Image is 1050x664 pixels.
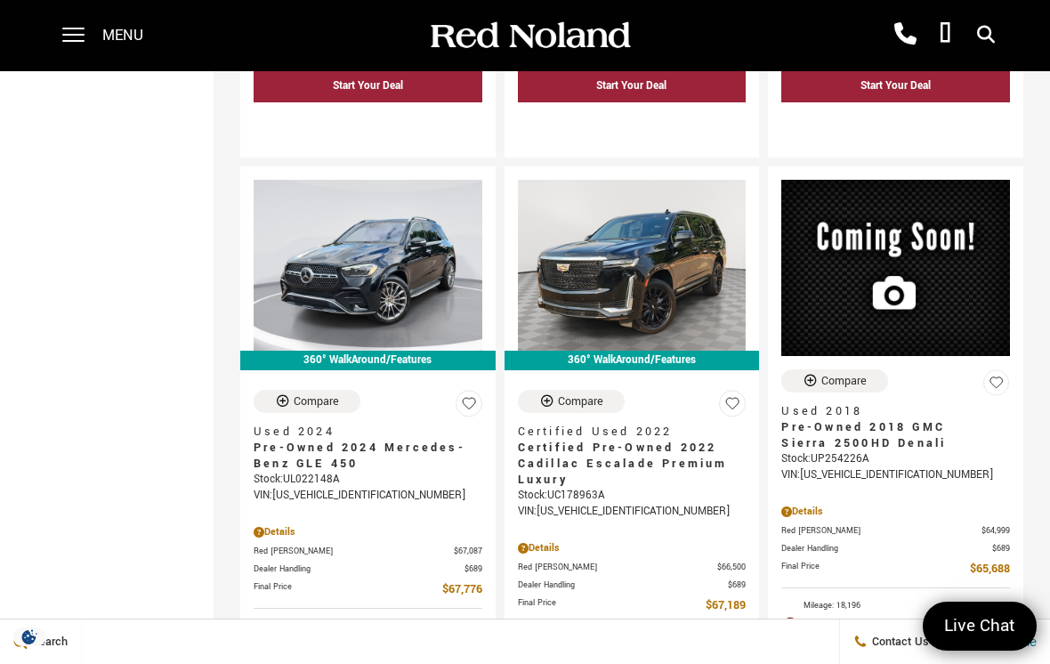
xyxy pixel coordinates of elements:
div: Stock : UL022148A [254,472,482,488]
div: VIN: [US_VEHICLE_IDENTIFICATION_NUMBER] [254,488,482,504]
button: Compare Vehicle [518,390,625,413]
div: Start Your Deal [781,69,1010,102]
div: Compare [294,393,339,409]
div: Pricing Details - Pre-Owned 2024 Mercedes-Benz GLE 450 With Navigation [254,524,482,540]
span: Dealer Handling [254,563,464,576]
div: Stock : UC178963A [518,488,747,504]
span: Exterior: Red Quartz Tintcoat [804,615,1010,633]
img: 2024 Mercedes-Benz GLE GLE 450 [254,180,482,351]
div: VIN: [US_VEHICLE_IDENTIFICATION_NUMBER] [518,504,747,520]
img: 2018 GMC Sierra 2500HD Denali [781,180,1010,356]
span: Red [PERSON_NAME] [781,524,981,538]
span: $64,999 [981,524,1010,538]
img: Red Noland Auto Group [427,20,632,52]
button: Compare Vehicle [781,369,888,393]
span: $689 [728,579,746,592]
a: Red [PERSON_NAME] $66,500 [518,561,747,574]
div: 360° WalkAround/Features [505,351,760,370]
a: Red [PERSON_NAME] $64,999 [781,524,1010,538]
span: $66,500 [717,561,746,574]
div: Pricing Details - Certified Pre-Owned 2022 Cadillac Escalade Premium Luxury With Navigation & 4WD [518,540,747,556]
span: Certified Pre-Owned 2022 Cadillac Escalade Premium Luxury [518,440,733,488]
a: Live Chat [923,602,1037,651]
span: $689 [992,542,1010,555]
span: Dealer Handling [781,542,992,555]
span: Final Price [518,596,707,615]
span: Final Price [781,560,970,579]
span: Contact Us [868,634,929,650]
span: Pre-Owned 2024 Mercedes-Benz GLE 450 [254,440,469,472]
a: Final Price $67,776 [254,580,482,599]
span: Red [PERSON_NAME] [518,561,718,574]
a: Dealer Handling $689 [254,563,482,576]
button: Save Vehicle [719,390,746,425]
a: Red [PERSON_NAME] $67,087 [254,545,482,558]
a: Dealer Handling $689 [781,542,1010,555]
span: $67,189 [706,596,746,615]
span: $65,688 [970,560,1010,579]
div: Start Your Deal [860,78,931,93]
div: Start Your Deal [333,78,403,93]
a: Used 2018Pre-Owned 2018 GMC Sierra 2500HD Denali [781,403,1010,451]
li: Mileage: 18,196 [781,597,1010,615]
div: Compare [558,393,603,409]
span: Certified Used 2022 [518,424,733,440]
span: Used 2024 [254,424,469,440]
a: Dealer Handling $689 [518,579,747,592]
span: Pre-Owned 2018 GMC Sierra 2500HD Denali [781,419,997,451]
img: Opt-Out Icon [9,628,50,646]
span: $67,776 [442,580,482,599]
div: Pricing Details - Pre-Owned 2018 GMC Sierra 2500HD Denali With Navigation & 4WD [781,504,1010,520]
span: $67,087 [454,545,482,558]
a: Final Price $67,189 [518,596,747,615]
div: Stock : UP254226A [781,451,1010,467]
span: Used 2018 [781,403,997,419]
a: Used 2024Pre-Owned 2024 Mercedes-Benz GLE 450 [254,424,482,472]
div: undefined - Pre-Owned 2024 INEOS Grenadier Wagon With Navigation & 4WD [518,107,747,140]
div: undefined - Pre-Owned 2024 INEOS Grenadier Wagon With Navigation & 4WD [781,107,1010,140]
div: Start Your Deal [254,69,482,102]
span: Final Price [254,580,442,599]
button: Save Vehicle [983,369,1010,404]
section: Click to Open Cookie Consent Modal [9,628,50,646]
div: Start Your Deal [596,78,666,93]
span: Red [PERSON_NAME] [254,545,454,558]
div: Compare [821,373,867,389]
div: undefined - Pre-Owned 2024 INEOS Grenadier Wagon With Navigation & 4WD [254,107,482,140]
div: VIN: [US_VEHICLE_IDENTIFICATION_NUMBER] [781,467,1010,483]
button: Save Vehicle [456,390,482,425]
span: Dealer Handling [518,579,729,592]
span: $689 [464,563,482,576]
div: 360° WalkAround/Features [240,351,496,370]
a: Certified Used 2022Certified Pre-Owned 2022 Cadillac Escalade Premium Luxury [518,424,747,488]
img: 2022 Cadillac Escalade Premium Luxury [518,180,747,351]
a: Final Price $65,688 [781,560,1010,579]
span: Live Chat [935,614,1024,638]
button: Compare Vehicle [254,390,360,413]
div: Start Your Deal [518,69,747,102]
